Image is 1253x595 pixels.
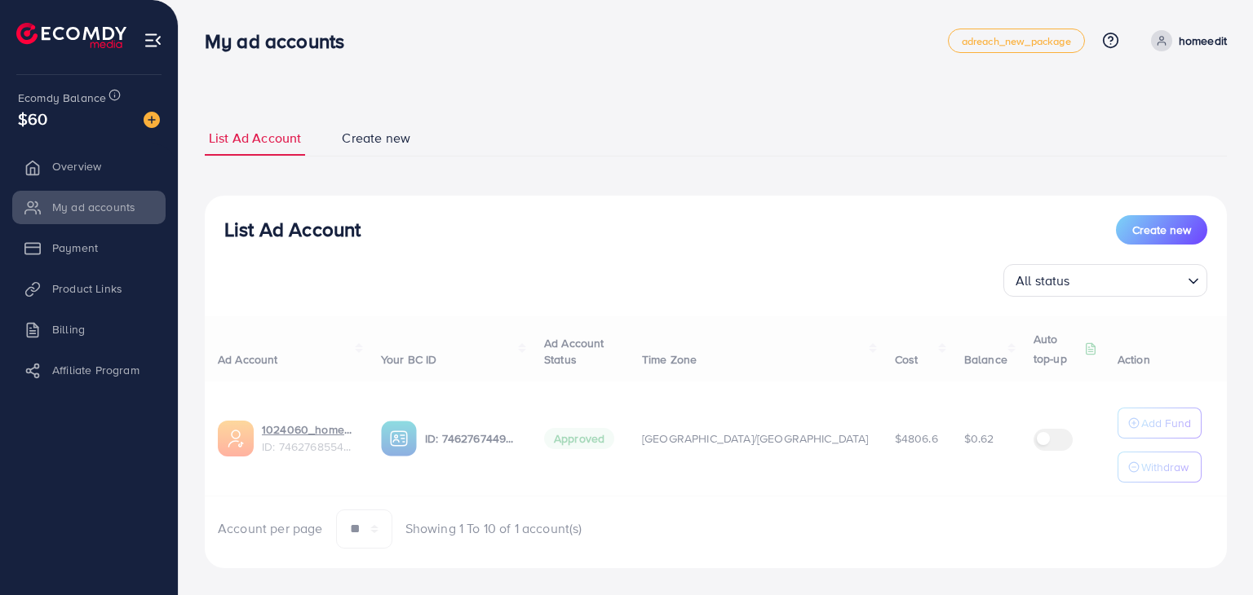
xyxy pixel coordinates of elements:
span: adreach_new_package [962,36,1071,46]
p: homeedit [1179,31,1227,51]
h3: List Ad Account [224,218,361,241]
span: Create new [1132,222,1191,238]
span: $60 [18,107,47,130]
div: Search for option [1003,264,1207,297]
span: All status [1012,269,1074,293]
span: List Ad Account [209,129,301,148]
img: logo [16,23,126,48]
input: Search for option [1075,266,1181,293]
span: Ecomdy Balance [18,90,106,106]
a: adreach_new_package [948,29,1085,53]
span: Create new [342,129,410,148]
button: Create new [1116,215,1207,245]
a: homeedit [1145,30,1227,51]
img: image [144,112,160,128]
img: menu [144,31,162,50]
h3: My ad accounts [205,29,357,53]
